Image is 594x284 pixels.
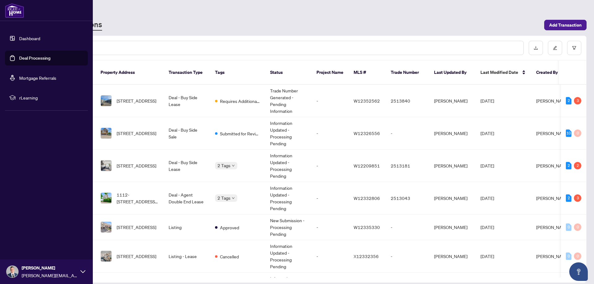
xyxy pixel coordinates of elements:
span: [PERSON_NAME] [536,163,570,168]
div: 0 [574,252,581,260]
img: thumbnail-img [101,128,111,138]
span: W12352562 [354,98,380,104]
span: down [232,197,235,200]
span: edit [553,46,557,50]
div: 10 [566,129,571,137]
div: 2 [566,194,571,202]
span: [PERSON_NAME] [536,224,570,230]
div: 2 [566,97,571,104]
span: [STREET_ADDRESS] [117,253,156,260]
span: [DATE] [480,195,494,201]
th: Status [265,61,312,85]
img: thumbnail-img [101,251,111,261]
a: Mortgage Referrals [19,75,56,81]
span: filter [572,46,576,50]
button: download [529,41,543,55]
img: thumbnail-img [101,222,111,232]
span: 2 Tags [217,194,230,201]
span: X12332356 [354,253,379,259]
div: 3 [574,194,581,202]
td: [PERSON_NAME] [429,240,476,273]
span: Last Modified Date [480,69,518,76]
td: Information Updated - Processing Pending [265,150,312,182]
span: W12335330 [354,224,380,230]
td: 2513840 [386,85,429,117]
span: download [534,46,538,50]
div: 0 [566,223,571,231]
td: Deal - Agent Double End Lease [164,182,210,214]
span: Cancelled [220,253,239,260]
td: - [386,240,429,273]
td: New Submission - Processing Pending [265,214,312,240]
th: Trade Number [386,61,429,85]
span: [PERSON_NAME] [536,195,570,201]
td: - [312,182,349,214]
span: [DATE] [480,163,494,168]
td: 2513181 [386,150,429,182]
div: 2 [566,162,571,169]
a: Dashboard [19,36,40,41]
a: Deal Processing [19,55,50,61]
th: Last Updated By [429,61,476,85]
td: - [386,117,429,150]
span: [PERSON_NAME] [536,98,570,104]
th: Transaction Type [164,61,210,85]
span: Approved [220,224,239,231]
td: Deal - Buy Side Lease [164,150,210,182]
span: [STREET_ADDRESS] [117,224,156,231]
td: Information Updated - Processing Pending [265,117,312,150]
span: Requires Additional Docs [220,98,260,104]
td: Listing [164,214,210,240]
img: thumbnail-img [101,95,111,106]
td: [PERSON_NAME] [429,117,476,150]
img: Profile Icon [6,266,18,278]
span: [PERSON_NAME][EMAIL_ADDRESS][DOMAIN_NAME] [22,272,77,279]
span: 2 Tags [217,162,230,169]
td: - [312,214,349,240]
span: [DATE] [480,98,494,104]
button: Add Transaction [544,20,587,30]
span: rLearning [19,94,84,101]
span: [DATE] [480,224,494,230]
td: Information Updated - Processing Pending [265,182,312,214]
span: Add Transaction [549,20,582,30]
span: 1112-[STREET_ADDRESS][PERSON_NAME] [117,191,159,205]
span: [STREET_ADDRESS] [117,130,156,137]
td: - [312,117,349,150]
td: - [312,150,349,182]
td: Trade Number Generated - Pending Information [265,85,312,117]
button: filter [567,41,581,55]
th: Project Name [312,61,349,85]
span: Submitted for Review [220,130,260,137]
span: [STREET_ADDRESS] [117,97,156,104]
td: - [312,240,349,273]
td: Information Updated - Processing Pending [265,240,312,273]
span: [DATE] [480,130,494,136]
th: Last Modified Date [476,61,531,85]
td: [PERSON_NAME] [429,182,476,214]
td: - [312,85,349,117]
span: W12326556 [354,130,380,136]
th: Tags [210,61,265,85]
span: [DATE] [480,253,494,259]
span: [PERSON_NAME] [536,130,570,136]
td: [PERSON_NAME] [429,85,476,117]
td: Deal - Buy Side Sale [164,117,210,150]
span: W12332806 [354,195,380,201]
img: thumbnail-img [101,193,111,203]
div: 0 [574,129,581,137]
td: [PERSON_NAME] [429,214,476,240]
span: down [232,164,235,167]
span: W12209851 [354,163,380,168]
span: [PERSON_NAME] [536,253,570,259]
th: MLS # [349,61,386,85]
div: 0 [566,252,571,260]
td: - [386,214,429,240]
td: 2513043 [386,182,429,214]
span: [PERSON_NAME] [22,265,77,271]
div: 2 [574,162,581,169]
div: 0 [574,223,581,231]
td: Listing - Lease [164,240,210,273]
td: Deal - Buy Side Lease [164,85,210,117]
div: 3 [574,97,581,104]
